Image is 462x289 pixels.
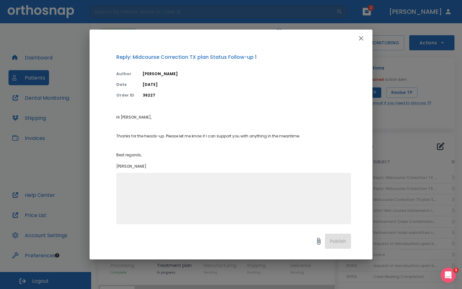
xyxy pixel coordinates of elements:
[143,92,351,98] p: 36227
[116,133,351,139] p: Thanks for the heads-up. Please let me know if I can support you with anything in the meantime.
[143,82,351,87] p: [DATE]
[116,152,351,169] p: Best regards, [PERSON_NAME]
[116,82,135,87] p: Date
[116,71,135,77] p: Author
[116,53,351,61] p: Reply: Midcourse Correction TX plan Status Follow-up 1
[143,71,351,77] p: [PERSON_NAME]
[441,268,456,283] iframe: Intercom live chat
[116,114,351,120] p: Hi [PERSON_NAME],
[454,268,459,273] span: 1
[116,92,135,98] p: Order ID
